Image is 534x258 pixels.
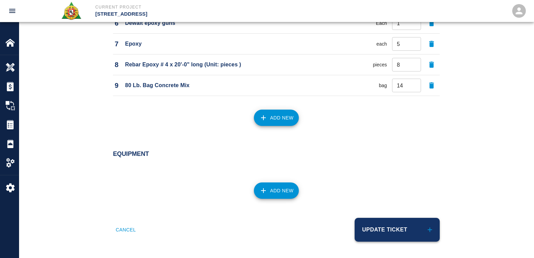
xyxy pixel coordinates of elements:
[115,18,122,28] p: 6
[125,40,293,48] p: Epoxy
[61,1,82,20] img: Roger & Sons Concrete
[4,3,20,19] button: open drawer
[341,34,389,54] td: each
[341,54,389,75] td: pieces
[113,218,139,242] button: Cancel
[254,182,299,199] button: Add New
[341,75,389,96] td: bag
[341,13,389,34] td: Each
[115,60,122,70] p: 8
[254,110,299,126] button: Add New
[125,19,293,27] p: Dewalt epoxy guns
[115,39,122,49] p: 7
[125,81,293,90] p: 80 Lb. Bag Concrete Mix
[125,61,293,69] p: Rebar Epoxy # 4 x 20'-0" long (Unit: pieces )
[421,184,534,258] iframe: Chat Widget
[95,10,304,18] p: [STREET_ADDRESS]
[95,4,304,10] p: Current Project
[115,80,122,91] p: 9
[355,218,440,242] button: Update Ticket
[113,150,440,158] h2: Equipment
